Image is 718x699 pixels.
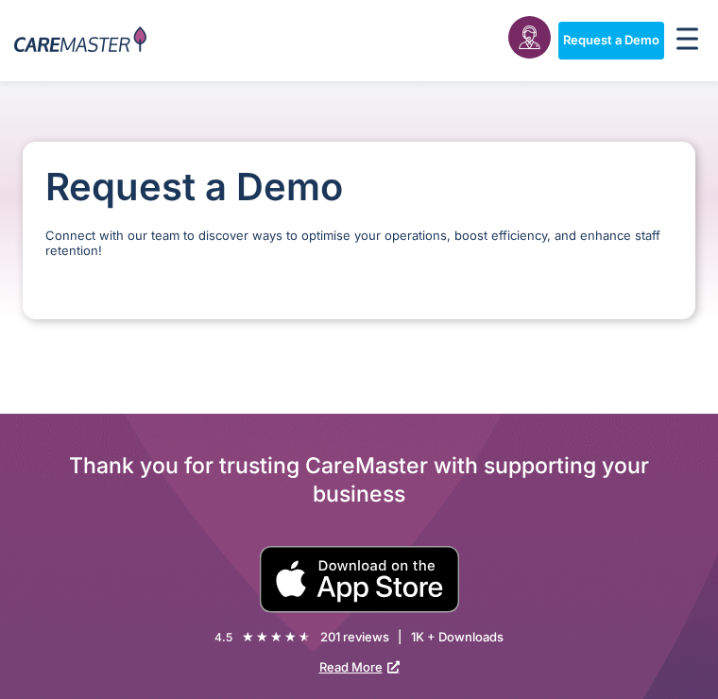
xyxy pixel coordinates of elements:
[270,627,282,647] i: ★
[214,629,232,645] div: 4.5
[320,629,504,645] div: 201 reviews | 1K + Downloads
[256,627,268,647] i: ★
[14,26,146,56] img: CareMaster Logo
[319,659,400,674] a: Read More
[672,22,705,60] div: Menu Toggle
[299,627,311,647] i: ★
[259,546,460,613] img: small black download on the apple app store button.
[558,22,664,60] a: Request a Demo
[45,229,673,258] p: Connect with our team to discover ways to optimise your operations, boost efficiency, and enhance...
[45,164,673,210] h1: Request a Demo
[563,33,659,48] span: Request a Demo
[23,452,695,508] h2: Thank you for trusting CareMaster with supporting your business
[284,627,297,647] i: ★
[242,627,311,647] div: 4.5/5
[242,627,254,647] i: ★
